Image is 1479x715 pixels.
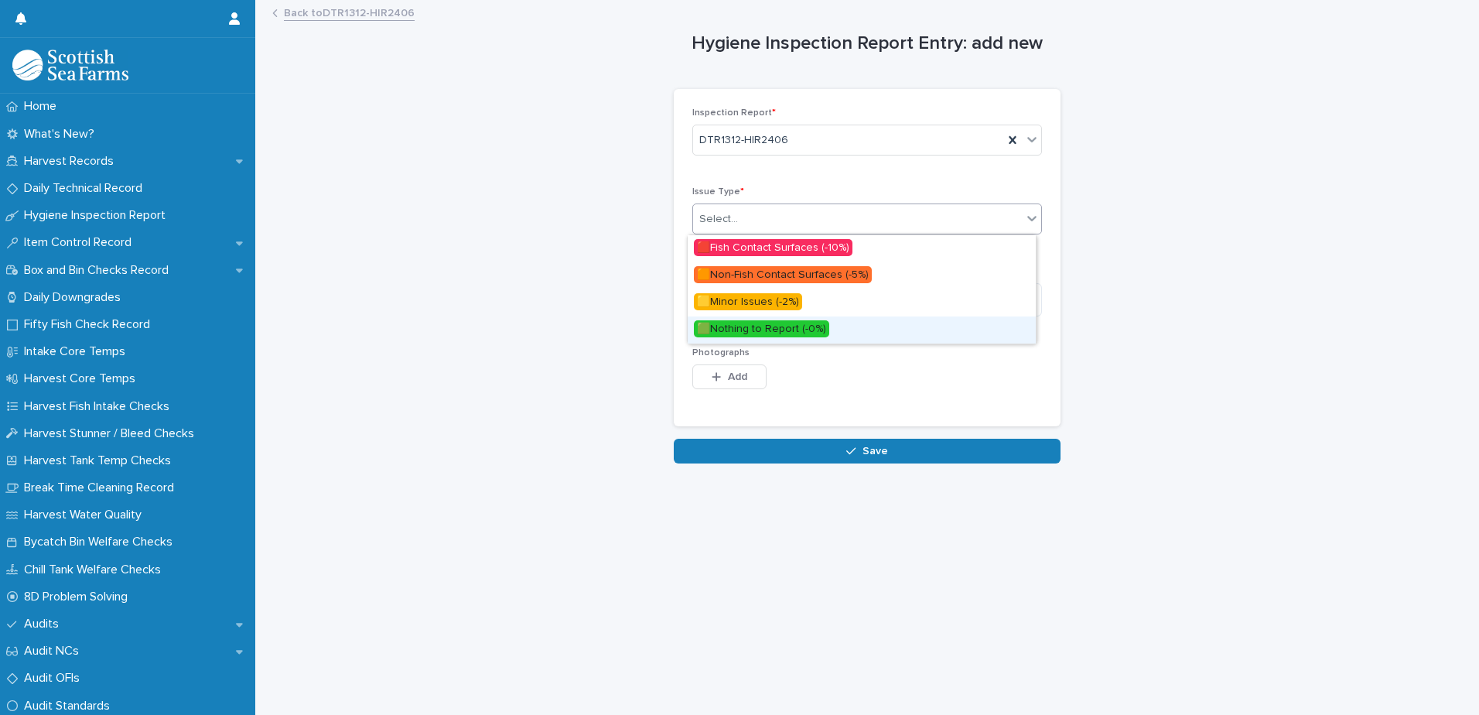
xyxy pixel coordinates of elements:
[699,211,738,227] div: Select...
[18,399,182,414] p: Harvest Fish Intake Checks
[18,235,144,250] p: Item Control Record
[18,181,155,196] p: Daily Technical Record
[688,235,1036,262] div: 🟥Fish Contact Surfaces (-10%)
[692,348,750,357] span: Photographs
[18,699,122,713] p: Audit Standards
[862,446,888,457] span: Save
[728,371,747,382] span: Add
[18,453,183,468] p: Harvest Tank Temp Checks
[18,671,92,686] p: Audit OFIs
[694,293,802,310] span: 🟨Minor Issues (-2%)
[12,50,128,80] img: mMrefqRFQpe26GRNOUkG
[694,239,852,256] span: 🟥Fish Contact Surfaces (-10%)
[18,481,186,495] p: Break Time Cleaning Record
[692,187,744,197] span: Issue Type
[18,344,138,359] p: Intake Core Temps
[699,132,788,149] span: DTR1312-HIR2406
[18,590,140,604] p: 8D Problem Solving
[18,127,107,142] p: What's New?
[688,289,1036,316] div: 🟨Minor Issues (-2%)
[18,99,69,114] p: Home
[694,266,872,283] span: 🟧Non-Fish Contact Surfaces (-5%)
[688,316,1036,344] div: 🟩Nothing to Report (-0%)
[674,32,1061,55] h1: Hygiene Inspection Report Entry: add new
[688,262,1036,289] div: 🟧Non-Fish Contact Surfaces (-5%)
[692,364,767,389] button: Add
[18,208,178,223] p: Hygiene Inspection Report
[18,617,71,631] p: Audits
[284,3,415,21] a: Back toDTR1312-HIR2406
[18,371,148,386] p: Harvest Core Temps
[18,154,126,169] p: Harvest Records
[18,508,154,522] p: Harvest Water Quality
[674,439,1061,464] button: Save
[18,563,173,577] p: Chill Tank Welfare Checks
[18,263,181,278] p: Box and Bin Checks Record
[18,290,133,305] p: Daily Downgrades
[18,644,91,659] p: Audit NCs
[18,535,185,549] p: Bycatch Bin Welfare Checks
[18,317,162,332] p: Fifty Fish Check Record
[692,108,776,118] span: Inspection Report
[694,320,829,337] span: 🟩Nothing to Report (-0%)
[18,426,207,441] p: Harvest Stunner / Bleed Checks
